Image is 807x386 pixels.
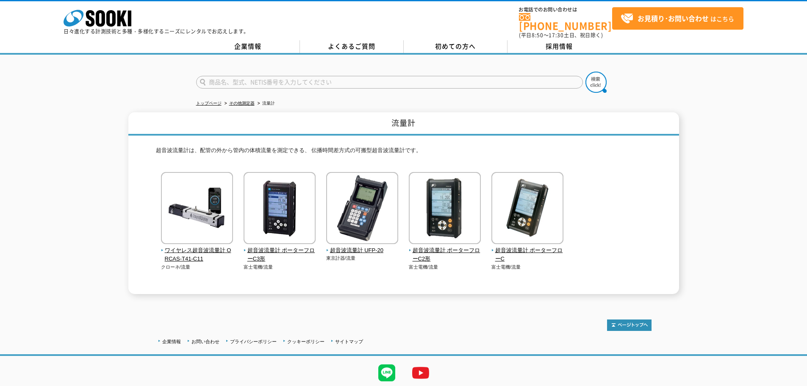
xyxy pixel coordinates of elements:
[519,13,612,31] a: [PHONE_NUMBER]
[300,40,404,53] a: よくあるご質問
[409,264,481,271] p: 富士電機/流量
[507,40,611,53] a: 採用情報
[244,172,316,246] img: 超音波流量計 ポーターフローC3形
[156,146,652,159] p: 超音波流量計は、配管の外から管内の体積流量を測定できる、 伝播時間差方式の可搬型超音波流量計です。
[196,101,222,106] a: トップページ
[326,246,399,255] span: 超音波流量計 UFP-20
[519,31,603,39] span: (平日 ～ 土日、祝日除く)
[435,42,476,51] span: 初めての方へ
[161,238,233,264] a: ワイヤレス超音波流量計 ORCAS-T41-C11
[621,12,734,25] span: はこちら
[244,246,316,264] span: 超音波流量計 ポーターフローC3形
[612,7,743,30] a: お見積り･お問い合わせはこちら
[409,246,481,264] span: 超音波流量計 ポーターフローC2形
[519,7,612,12] span: お電話でのお問い合わせは
[64,29,249,34] p: 日々進化する計測技術と多種・多様化するニーズにレンタルでお応えします。
[409,172,481,246] img: 超音波流量計 ポーターフローC2形
[191,339,219,344] a: お問い合わせ
[326,172,398,246] img: 超音波流量計 UFP-20
[326,238,399,255] a: 超音波流量計 UFP-20
[287,339,324,344] a: クッキーポリシー
[607,319,652,331] img: トップページへ
[404,40,507,53] a: 初めての方へ
[491,238,564,264] a: 超音波流量計 ポーターフローC
[532,31,544,39] span: 8:50
[229,101,255,106] a: その他測定器
[256,99,275,108] li: 流量計
[128,112,679,136] h1: 流量計
[638,13,709,23] strong: お見積り･お問い合わせ
[335,339,363,344] a: サイトマップ
[161,246,233,264] span: ワイヤレス超音波流量計 ORCAS-T41-C11
[162,339,181,344] a: 企業情報
[549,31,564,39] span: 17:30
[585,72,607,93] img: btn_search.png
[409,238,481,264] a: 超音波流量計 ポーターフローC2形
[244,264,316,271] p: 富士電機/流量
[491,172,563,246] img: 超音波流量計 ポーターフローC
[161,264,233,271] p: クローネ/流量
[161,172,233,246] img: ワイヤレス超音波流量計 ORCAS-T41-C11
[491,246,564,264] span: 超音波流量計 ポーターフローC
[244,238,316,264] a: 超音波流量計 ポーターフローC3形
[196,76,583,89] input: 商品名、型式、NETIS番号を入力してください
[491,264,564,271] p: 富士電機/流量
[326,255,399,262] p: 東京計器/流量
[230,339,277,344] a: プライバシーポリシー
[196,40,300,53] a: 企業情報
